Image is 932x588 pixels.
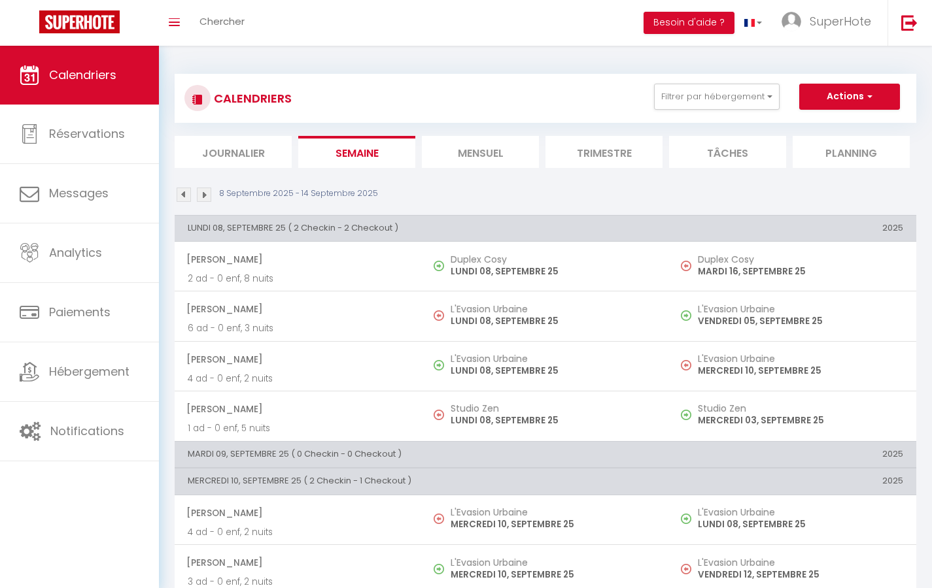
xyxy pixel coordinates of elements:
span: [PERSON_NAME] [186,297,409,321]
span: Notifications [50,423,124,439]
span: [PERSON_NAME] [186,397,409,421]
li: Trimestre [545,136,663,168]
span: Hébergement [49,363,129,380]
button: Ouvrir le widget de chat LiveChat [10,5,50,44]
th: MARDI 09, SEPTEMBRE 25 ( 0 Checkin - 0 Checkout ) [175,441,669,467]
span: Messages [49,185,109,201]
li: Semaine [298,136,415,168]
p: 4 ad - 0 enf, 2 nuits [188,372,409,385]
span: Réservations [49,125,125,142]
img: logout [901,14,918,31]
h5: L'Evasion Urbaine [451,507,656,517]
button: Filtrer par hébergement [654,84,780,110]
span: Analytics [49,244,102,261]
p: MERCREDI 10, SEPTEMBRE 25 [451,568,656,581]
h5: Duplex Cosy [698,254,903,265]
p: LUNDI 08, SEPTEMBRE 25 [451,314,656,328]
span: [PERSON_NAME] [186,550,409,575]
img: NO IMAGE [681,564,691,574]
h5: L'Evasion Urbaine [451,557,656,568]
span: Chercher [199,14,245,28]
h5: L'Evasion Urbaine [698,353,903,364]
p: MERCREDI 10, SEPTEMBRE 25 [451,517,656,531]
span: Calendriers [49,67,116,83]
p: 8 Septembre 2025 - 14 Septembre 2025 [219,188,378,200]
h5: Studio Zen [451,403,656,414]
span: [PERSON_NAME] [186,500,409,525]
span: Paiements [49,304,111,320]
p: MERCREDI 03, SEPTEMBRE 25 [698,414,903,427]
h3: CALENDRIERS [211,84,292,113]
p: LUNDI 08, SEPTEMBRE 25 [451,414,656,427]
th: 2025 [669,468,916,495]
th: LUNDI 08, SEPTEMBRE 25 ( 2 Checkin - 2 Checkout ) [175,215,669,241]
p: 6 ad - 0 enf, 3 nuits [188,321,409,335]
th: MERCREDI 10, SEPTEMBRE 25 ( 2 Checkin - 1 Checkout ) [175,468,669,495]
h5: Studio Zen [698,403,903,414]
img: NO IMAGE [681,514,691,524]
button: Besoin d'aide ? [644,12,734,34]
img: ... [782,12,801,31]
li: Mensuel [422,136,539,168]
p: MARDI 16, SEPTEMBRE 25 [698,265,903,278]
p: LUNDI 08, SEPTEMBRE 25 [451,364,656,378]
h5: Duplex Cosy [451,254,656,265]
p: 1 ad - 0 enf, 5 nuits [188,421,409,435]
h5: L'Evasion Urbaine [698,557,903,568]
li: Tâches [669,136,786,168]
th: 2025 [669,215,916,241]
img: NO IMAGE [434,310,444,321]
span: SuperHote [810,13,871,29]
h5: L'Evasion Urbaine [451,353,656,364]
p: 4 ad - 0 enf, 2 nuits [188,525,409,539]
img: NO IMAGE [681,410,691,420]
p: VENDREDI 12, SEPTEMBRE 25 [698,568,903,581]
p: 2 ad - 0 enf, 8 nuits [188,272,409,286]
img: Super Booking [39,10,120,33]
th: 2025 [669,441,916,467]
img: NO IMAGE [681,310,691,321]
p: LUNDI 08, SEPTEMBRE 25 [698,517,903,531]
h5: L'Evasion Urbaine [451,304,656,314]
h5: L'Evasion Urbaine [698,507,903,517]
p: VENDREDI 05, SEPTEMBRE 25 [698,314,903,328]
li: Journalier [175,136,292,168]
p: MERCREDI 10, SEPTEMBRE 25 [698,364,903,378]
img: NO IMAGE [434,410,444,420]
span: [PERSON_NAME] [186,347,409,372]
button: Actions [799,84,900,110]
img: NO IMAGE [681,360,691,370]
img: NO IMAGE [681,261,691,271]
span: [PERSON_NAME] [186,247,409,272]
h5: L'Evasion Urbaine [698,304,903,314]
li: Planning [793,136,910,168]
img: NO IMAGE [434,514,444,524]
p: LUNDI 08, SEPTEMBRE 25 [451,265,656,278]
